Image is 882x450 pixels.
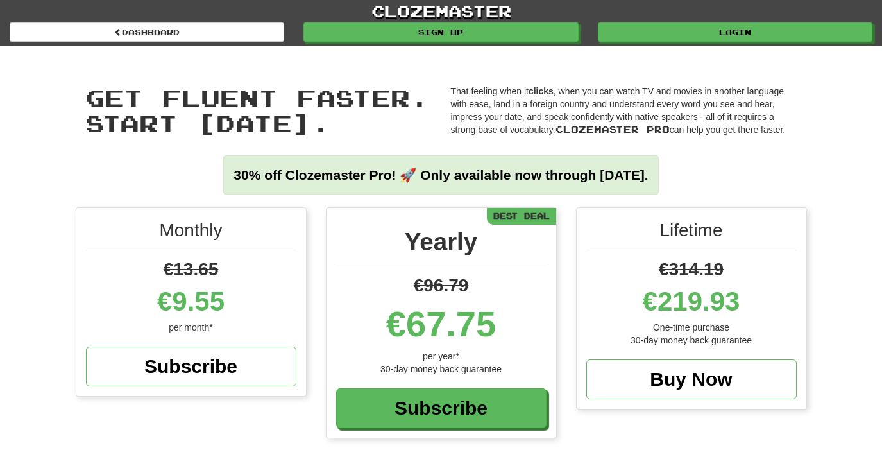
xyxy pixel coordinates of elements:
[586,359,797,399] a: Buy Now
[487,208,556,224] div: Best Deal
[586,282,797,321] div: €219.93
[86,321,296,334] div: per month*
[451,85,797,136] p: That feeling when it , when you can watch TV and movies in another language with ease, land in a ...
[85,83,429,137] span: Get fluent faster. Start [DATE].
[164,259,219,279] span: €13.65
[86,347,296,386] a: Subscribe
[233,168,648,182] strong: 30% off Clozemaster Pro! 🚀 Only available now through [DATE].
[86,218,296,250] div: Monthly
[336,224,547,266] div: Yearly
[10,22,284,42] a: Dashboard
[303,22,578,42] a: Sign up
[586,218,797,250] div: Lifetime
[336,388,547,428] a: Subscribe
[414,275,469,295] span: €96.79
[336,350,547,363] div: per year*
[586,334,797,347] div: 30-day money back guarantee
[555,124,670,135] span: Clozemaster Pro
[529,86,554,96] strong: clicks
[586,321,797,334] div: One-time purchase
[336,299,547,350] div: €67.75
[86,282,296,321] div: €9.55
[659,259,724,279] span: €314.19
[336,363,547,376] div: 30-day money back guarantee
[598,22,872,42] a: Login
